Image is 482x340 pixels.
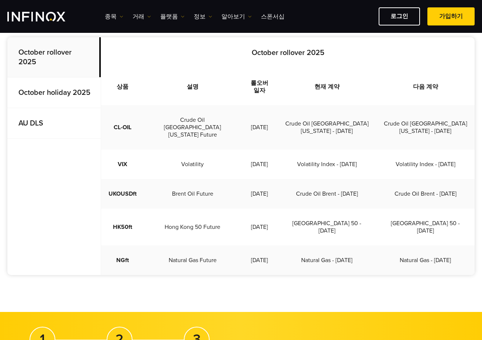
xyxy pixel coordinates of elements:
[376,68,475,105] th: 다음 계약
[101,68,144,105] th: 상품
[144,245,241,275] td: Natural Gas Future
[144,68,241,105] th: 설명
[278,68,376,105] th: 현재 계약
[278,179,376,209] td: Crude Oil Brent - [DATE]
[101,179,144,209] td: UKOUSDft
[144,105,241,150] td: Crude Oil [GEOGRAPHIC_DATA][US_STATE] Future
[241,150,278,179] td: [DATE]
[160,12,185,21] a: 플랫폼
[144,209,241,245] td: Hong Kong 50 Future
[427,7,475,25] a: 가입하기
[376,105,475,150] td: Crude Oil [GEOGRAPHIC_DATA][US_STATE] - [DATE]
[252,48,324,57] strong: October rollover 2025
[101,105,144,150] td: CL-OIL
[241,105,278,150] td: [DATE]
[18,88,90,97] strong: October holiday 2025
[376,245,475,275] td: Natural Gas - [DATE]
[101,150,144,179] td: VIX
[261,12,285,21] a: 스폰서십
[376,209,475,245] td: [GEOGRAPHIC_DATA] 50 - [DATE]
[278,150,376,179] td: Volatility Index - [DATE]
[101,245,144,275] td: NGft
[376,179,475,209] td: Crude Oil Brent - [DATE]
[241,209,278,245] td: [DATE]
[18,48,72,66] strong: October rollover 2025
[241,68,278,105] th: 롤오버 일자
[144,179,241,209] td: Brent Oil Future
[221,12,252,21] a: 알아보기
[144,150,241,179] td: Volatility
[194,12,212,21] a: 정보
[278,105,376,150] td: Crude Oil [GEOGRAPHIC_DATA][US_STATE] - [DATE]
[379,7,420,25] a: 로그인
[278,245,376,275] td: Natural Gas - [DATE]
[241,245,278,275] td: [DATE]
[18,119,43,128] strong: AU DLS
[7,12,83,21] a: INFINOX Logo
[278,209,376,245] td: [GEOGRAPHIC_DATA] 50 - [DATE]
[101,209,144,245] td: HK50ft
[241,179,278,209] td: [DATE]
[132,12,151,21] a: 거래
[105,12,123,21] a: 종목
[376,150,475,179] td: Volatility Index - [DATE]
